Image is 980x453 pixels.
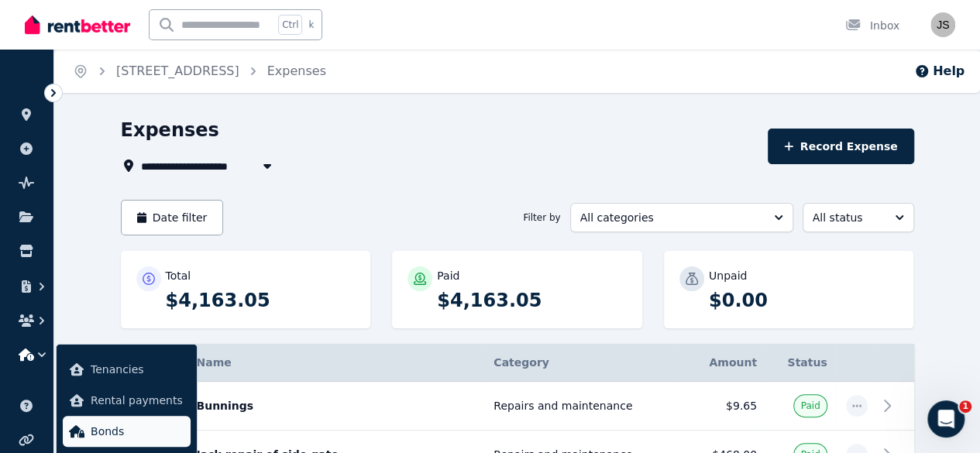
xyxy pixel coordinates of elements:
p: $4,163.05 [437,288,627,313]
p: Bunnings [196,398,475,414]
th: Name [187,344,484,382]
td: Repairs and maintenance [484,382,677,431]
nav: Breadcrumb [54,50,345,93]
a: [STREET_ADDRESS] [116,63,239,78]
button: Help [914,62,965,81]
span: Paid [800,400,820,412]
span: Ctrl [278,15,302,35]
p: Total [166,268,191,283]
span: Bonds [91,422,184,441]
a: Tenancies [63,354,191,385]
th: Status [766,344,837,382]
span: k [308,19,314,31]
span: 1 [959,400,971,413]
p: $0.00 [709,288,899,313]
img: RentBetter [25,13,130,36]
th: Category [484,344,677,382]
h1: Expenses [121,118,219,142]
span: All categories [580,210,762,225]
span: All status [813,210,882,225]
p: Paid [437,268,459,283]
span: Tenancies [91,360,184,379]
span: Filter by [523,211,560,224]
p: $4,163.05 [166,288,356,313]
a: Expenses [267,63,326,78]
p: Unpaid [709,268,747,283]
iframe: Intercom live chat [927,400,965,438]
button: All categories [570,203,793,232]
div: Inbox [845,18,899,33]
span: Rental payments [91,391,184,410]
a: Rental payments [63,385,191,416]
td: $9.65 [677,382,766,431]
button: Record Expense [768,129,913,164]
th: Amount [677,344,766,382]
button: All status [803,203,914,232]
a: Bonds [63,416,191,447]
button: Date filter [121,200,224,235]
img: Jacqui Symonds [930,12,955,37]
